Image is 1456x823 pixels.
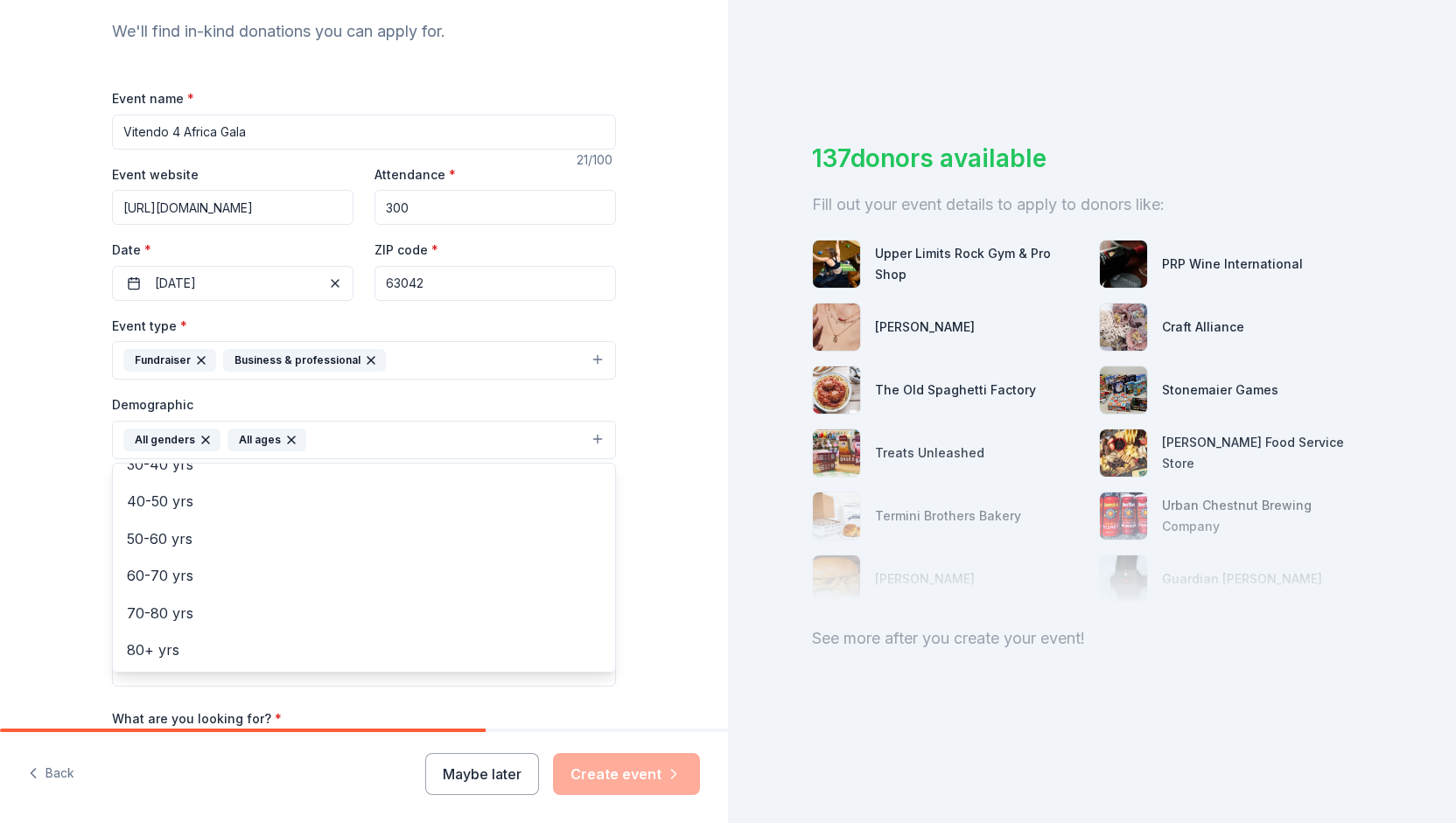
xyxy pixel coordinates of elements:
[127,453,601,476] span: 30-40 yrs
[112,463,616,673] div: All gendersAll ages
[227,429,306,451] div: All ages
[127,527,601,550] span: 50-60 yrs
[127,490,601,513] span: 40-50 yrs
[127,564,601,587] span: 60-70 yrs
[127,602,601,624] span: 70-80 yrs
[123,429,220,451] div: All genders
[127,638,601,661] span: 80+ yrs
[112,421,616,459] button: All gendersAll ages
